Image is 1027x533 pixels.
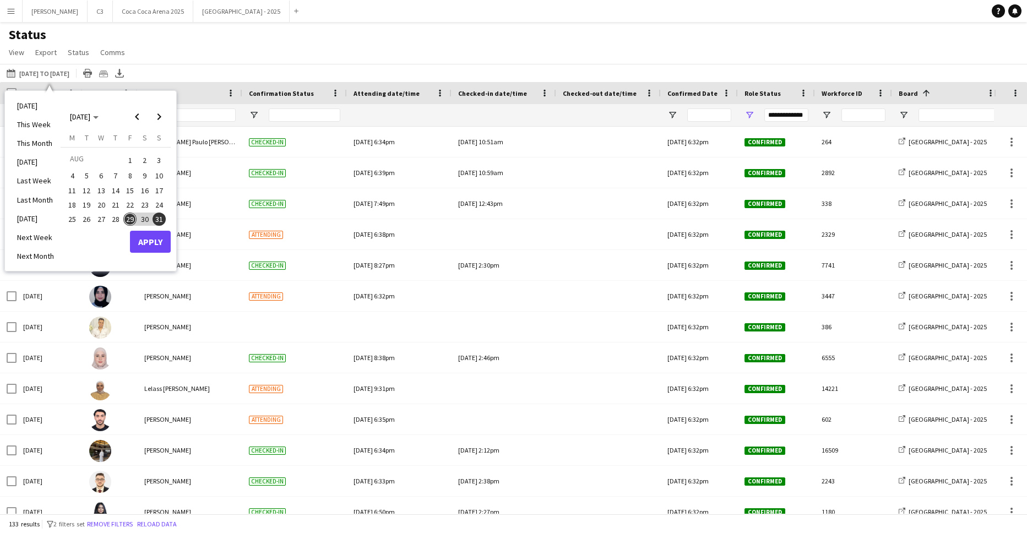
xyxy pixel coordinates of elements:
[144,508,191,516] span: [PERSON_NAME]
[745,231,785,239] span: Confirmed
[152,198,166,212] button: 24-08-2025
[249,416,283,424] span: Attending
[96,45,129,59] a: Comms
[138,184,151,197] span: 16
[94,198,108,212] button: 20-08-2025
[108,183,123,198] button: 14-08-2025
[143,133,147,143] span: S
[909,477,987,485] span: [GEOGRAPHIC_DATA] - 2025
[144,89,162,97] span: Name
[94,183,108,198] button: 13-08-2025
[97,67,110,80] app-action-btn: Crew files as ZIP
[899,261,987,269] a: [GEOGRAPHIC_DATA] - 2025
[661,188,738,219] div: [DATE] 6:32pm
[123,151,137,168] button: 01-08-2025
[89,89,108,97] span: Photo
[193,1,290,22] button: [GEOGRAPHIC_DATA] - 2025
[822,110,832,120] button: Open Filter Menu
[919,108,996,122] input: Board Filter Input
[667,110,677,120] button: Open Filter Menu
[123,213,137,226] span: 29
[10,171,61,190] li: Last Week
[745,262,785,270] span: Confirmed
[89,286,111,308] img: Farah Baker
[458,497,550,527] div: [DATE] 2:27pm
[65,212,79,226] button: 25-08-2025
[563,89,637,97] span: Checked-out date/time
[899,446,987,454] a: [GEOGRAPHIC_DATA] - 2025
[79,198,94,212] button: 19-08-2025
[144,138,256,146] span: [PERSON_NAME] Paulo [PERSON_NAME]
[909,292,987,300] span: [GEOGRAPHIC_DATA] - 2025
[89,471,111,493] img: Yazan Basheer
[17,312,83,342] div: [DATE]
[81,67,94,80] app-action-btn: Print
[249,169,286,177] span: Checked-in
[458,89,527,97] span: Checked-in date/time
[661,157,738,188] div: [DATE] 6:32pm
[745,89,781,97] span: Role Status
[354,373,445,404] div: [DATE] 9:31pm
[153,198,166,211] span: 24
[79,168,94,183] button: 05-08-2025
[88,1,113,22] button: C3
[148,106,170,128] button: Next month
[85,133,89,143] span: T
[135,518,179,530] button: Reload data
[899,477,987,485] a: [GEOGRAPHIC_DATA] - 2025
[153,170,166,183] span: 10
[909,508,987,516] span: [GEOGRAPHIC_DATA] - 2025
[138,170,151,183] span: 9
[354,219,445,249] div: [DATE] 6:38pm
[745,200,785,208] span: Confirmed
[899,353,987,362] a: [GEOGRAPHIC_DATA] - 2025
[661,312,738,342] div: [DATE] 6:32pm
[85,518,135,530] button: Remove filters
[70,112,90,122] span: [DATE]
[10,209,61,228] li: [DATE]
[899,168,987,177] a: [GEOGRAPHIC_DATA] - 2025
[661,281,738,311] div: [DATE] 6:32pm
[66,170,79,183] span: 4
[458,342,550,373] div: [DATE] 2:46pm
[95,170,108,183] span: 6
[80,170,94,183] span: 5
[89,378,111,400] img: Lelass Issmail
[157,133,161,143] span: S
[144,353,191,362] span: [PERSON_NAME]
[137,151,151,168] button: 02-08-2025
[661,373,738,404] div: [DATE] 6:32pm
[249,110,259,120] button: Open Filter Menu
[661,250,738,280] div: [DATE] 6:32pm
[687,108,731,122] input: Confirmed Date Filter Input
[661,219,738,249] div: [DATE] 6:32pm
[100,47,125,57] span: Comms
[458,188,550,219] div: [DATE] 12:43pm
[815,219,892,249] div: 2329
[815,373,892,404] div: 14221
[153,184,166,197] span: 17
[138,198,151,211] span: 23
[144,323,191,331] span: [PERSON_NAME]
[249,292,283,301] span: Attending
[164,108,236,122] input: Name Filter Input
[815,250,892,280] div: 7741
[815,157,892,188] div: 2892
[249,89,314,97] span: Confirmation Status
[458,435,550,465] div: [DATE] 2:12pm
[89,317,111,339] img: Sakib Sayed
[95,198,108,211] span: 20
[249,508,286,516] span: Checked-in
[123,170,137,183] span: 8
[815,342,892,373] div: 6555
[10,134,61,153] li: This Month
[126,106,148,128] button: Previous month
[109,170,122,183] span: 7
[17,435,83,465] div: [DATE]
[458,157,550,188] div: [DATE] 10:59am
[31,45,61,59] a: Export
[123,184,137,197] span: 15
[909,323,987,331] span: [GEOGRAPHIC_DATA] - 2025
[354,466,445,496] div: [DATE] 6:33pm
[815,281,892,311] div: 3447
